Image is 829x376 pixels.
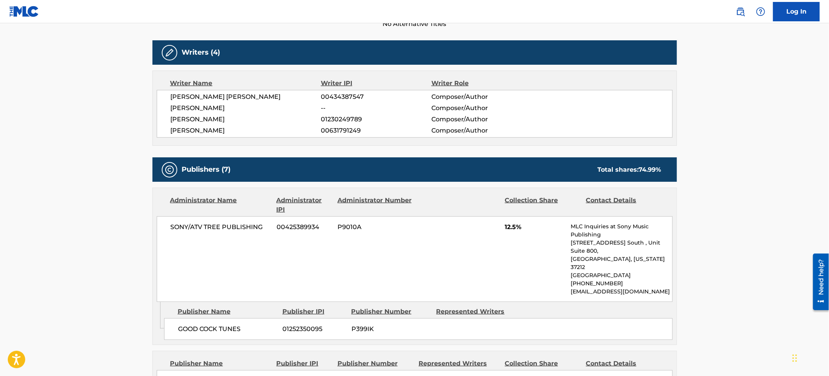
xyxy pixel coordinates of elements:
[171,115,321,124] span: [PERSON_NAME]
[736,7,745,16] img: search
[598,165,661,174] div: Total shares:
[639,166,661,173] span: 74.99 %
[337,359,413,368] div: Publisher Number
[351,324,431,334] span: P399IK
[505,222,565,232] span: 12.5%
[178,307,277,316] div: Publisher Name
[277,196,332,214] div: Administrator IPI
[505,196,580,214] div: Collection Share
[753,4,768,19] div: Help
[171,103,321,113] span: [PERSON_NAME]
[586,359,661,368] div: Contact Details
[756,7,765,16] img: help
[436,307,516,316] div: Represented Writers
[321,79,431,88] div: Writer IPI
[171,92,321,102] span: [PERSON_NAME] [PERSON_NAME]
[283,324,346,334] span: 01252350095
[790,339,829,376] iframe: Chat Widget
[282,307,346,316] div: Publisher IPI
[152,19,677,29] span: No Alternative Titles
[571,279,672,288] p: [PHONE_NUMBER]
[321,115,431,124] span: 01230249789
[773,2,820,21] a: Log In
[431,126,532,135] span: Composer/Author
[277,222,332,232] span: 00425389934
[165,165,174,174] img: Publishers
[571,255,672,271] p: [GEOGRAPHIC_DATA], [US_STATE] 37212
[586,196,661,214] div: Contact Details
[571,222,672,239] p: MLC Inquiries at Sony Music Publishing
[178,324,277,334] span: GOOD COCK TUNES
[807,251,829,313] iframe: Resource Center
[182,48,220,57] h5: Writers (4)
[431,103,532,113] span: Composer/Author
[9,6,39,17] img: MLC Logo
[337,222,413,232] span: P9010A
[571,239,672,255] p: [STREET_ADDRESS] South , Unit Suite 800,
[571,271,672,279] p: [GEOGRAPHIC_DATA]
[419,359,499,368] div: Represented Writers
[431,79,532,88] div: Writer Role
[431,115,532,124] span: Composer/Author
[171,222,271,232] span: SONY/ATV TREE PUBLISHING
[170,196,271,214] div: Administrator Name
[431,92,532,102] span: Composer/Author
[277,359,332,368] div: Publisher IPI
[165,48,174,57] img: Writers
[171,126,321,135] span: [PERSON_NAME]
[337,196,413,214] div: Administrator Number
[571,288,672,296] p: [EMAIL_ADDRESS][DOMAIN_NAME]
[170,359,271,368] div: Publisher Name
[170,79,321,88] div: Writer Name
[321,92,431,102] span: 00434387547
[351,307,431,316] div: Publisher Number
[321,103,431,113] span: --
[321,126,431,135] span: 00631791249
[182,165,231,174] h5: Publishers (7)
[733,4,748,19] a: Public Search
[505,359,580,368] div: Collection Share
[793,347,797,370] div: Drag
